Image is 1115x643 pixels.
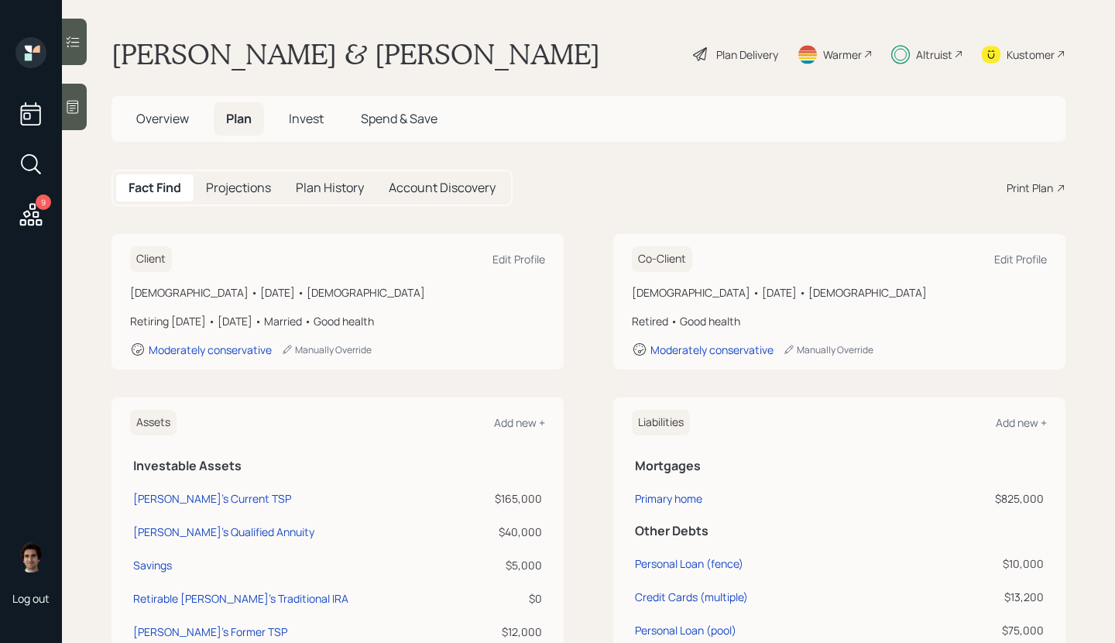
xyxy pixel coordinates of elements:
[467,490,542,507] div: $165,000
[635,555,743,572] div: Personal Loan (fence)
[133,459,542,473] h5: Investable Assets
[130,246,172,272] h6: Client
[635,490,702,507] div: Primary home
[136,110,189,127] span: Overview
[1007,180,1053,196] div: Print Plan
[289,110,324,127] span: Invest
[635,589,748,605] div: Credit Cards (multiple)
[632,246,692,272] h6: Co-Client
[130,284,545,301] div: [DEMOGRAPHIC_DATA] • [DATE] • [DEMOGRAPHIC_DATA]
[467,590,542,607] div: $0
[716,46,778,63] div: Plan Delivery
[919,555,1044,572] div: $10,000
[632,410,690,435] h6: Liabilities
[494,415,545,430] div: Add new +
[129,181,181,195] h5: Fact Find
[206,181,271,195] h5: Projections
[635,622,736,638] div: Personal Loan (pool)
[783,343,873,356] div: Manually Override
[130,410,177,435] h6: Assets
[133,557,172,573] div: Savings
[133,590,348,607] div: Retirable [PERSON_NAME]'s Traditional IRA
[226,110,252,127] span: Plan
[635,524,1044,538] h5: Other Debts
[15,542,46,573] img: harrison-schaefer-headshot-2.png
[389,181,496,195] h5: Account Discovery
[111,37,600,71] h1: [PERSON_NAME] & [PERSON_NAME]
[650,342,774,357] div: Moderately conservative
[467,624,542,640] div: $12,000
[36,194,51,210] div: 9
[1007,46,1055,63] div: Kustomer
[632,284,1047,301] div: [DEMOGRAPHIC_DATA] • [DATE] • [DEMOGRAPHIC_DATA]
[492,252,545,266] div: Edit Profile
[919,490,1044,507] div: $825,000
[919,589,1044,605] div: $13,200
[632,313,1047,329] div: Retired • Good health
[12,591,50,606] div: Log out
[994,252,1047,266] div: Edit Profile
[281,343,372,356] div: Manually Override
[149,342,272,357] div: Moderately conservative
[133,524,314,540] div: [PERSON_NAME]'s Qualified Annuity
[823,46,862,63] div: Warmer
[296,181,364,195] h5: Plan History
[133,624,287,640] div: [PERSON_NAME]'s Former TSP
[467,557,542,573] div: $5,000
[635,459,1044,473] h5: Mortgages
[996,415,1047,430] div: Add new +
[916,46,952,63] div: Altruist
[919,622,1044,638] div: $75,000
[467,524,542,540] div: $40,000
[133,490,291,507] div: [PERSON_NAME]'s Current TSP
[361,110,437,127] span: Spend & Save
[130,313,545,329] div: Retiring [DATE] • [DATE] • Married • Good health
